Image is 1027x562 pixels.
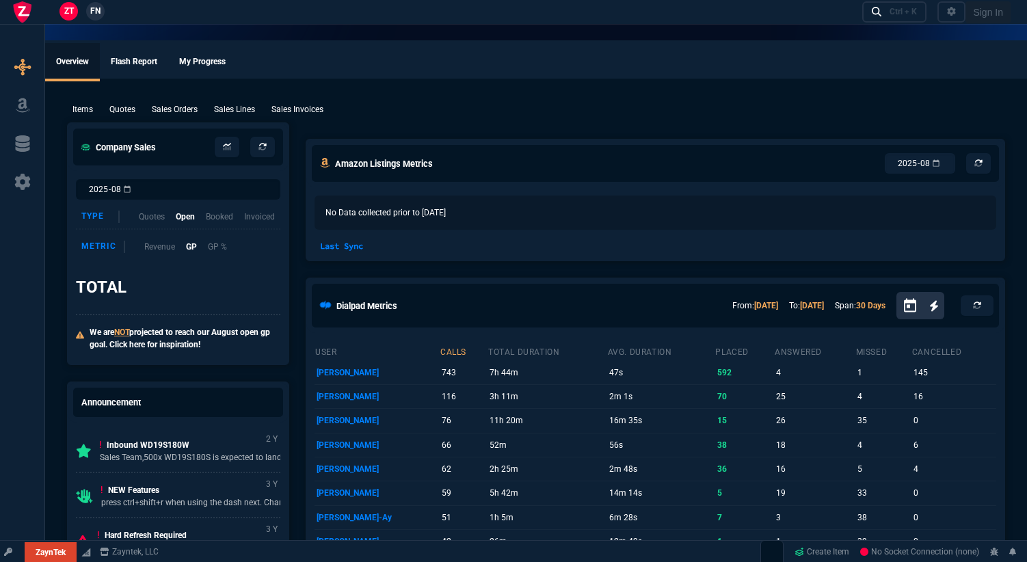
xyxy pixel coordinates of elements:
[81,241,125,253] div: Metric
[100,439,375,451] p: Inbound WD19S180W
[76,277,126,297] h3: TOTAL
[214,103,255,116] p: Sales Lines
[857,508,909,527] p: 38
[490,363,604,382] p: 7h 44m
[776,483,853,503] p: 19
[857,483,909,503] p: 33
[442,363,485,382] p: 743
[90,326,280,351] p: We are projected to reach our August open gp goal. Click here for inspiration!
[101,496,364,509] p: press ctrl+shift+r when using the dash next. Changes include.Reliable ...
[81,396,141,409] h5: Announcement
[317,508,438,527] p: [PERSON_NAME]-Ay
[315,240,369,252] p: Last Sync
[911,341,996,360] th: cancelled
[442,411,485,430] p: 76
[317,387,438,406] p: [PERSON_NAME]
[835,299,885,312] p: Span:
[776,459,853,479] p: 16
[64,5,74,17] span: ZT
[789,541,855,562] a: Create Item
[717,459,772,479] p: 36
[263,431,280,447] p: 2 Y
[717,411,772,430] p: 15
[913,436,994,455] p: 6
[913,459,994,479] p: 4
[857,411,909,430] p: 35
[45,43,100,81] a: Overview
[317,459,438,479] p: [PERSON_NAME]
[317,532,438,551] p: [PERSON_NAME]
[81,211,120,223] div: Type
[856,301,885,310] a: 30 Days
[732,299,778,312] p: From:
[490,387,604,406] p: 3h 11m
[72,103,93,116] p: Items
[100,43,168,81] a: Flash Report
[490,508,604,527] p: 1h 5m
[609,363,712,382] p: 47s
[890,6,917,17] div: Ctrl + K
[490,459,604,479] p: 2h 25m
[186,241,197,253] p: GP
[776,411,853,430] p: 26
[717,483,772,503] p: 5
[857,459,909,479] p: 5
[440,341,488,360] th: calls
[609,532,712,551] p: 12m 49s
[717,387,772,406] p: 70
[139,211,165,223] p: Quotes
[717,436,772,455] p: 38
[609,387,712,406] p: 2m 1s
[857,363,909,382] p: 1
[490,411,604,430] p: 11h 20m
[317,411,438,430] p: [PERSON_NAME]
[902,296,929,316] button: Open calendar
[490,532,604,551] p: 26m
[442,387,485,406] p: 116
[717,508,772,527] p: 7
[168,43,237,81] a: My Progress
[913,363,994,382] p: 145
[206,211,233,223] p: Booked
[317,363,438,382] p: [PERSON_NAME]
[855,341,911,360] th: missed
[776,363,853,382] p: 4
[263,521,280,537] p: 3 Y
[774,341,855,360] th: answered
[442,459,485,479] p: 62
[913,508,994,527] p: 0
[860,547,979,557] span: No Socket Connection (none)
[114,327,129,337] span: NOT
[607,341,715,360] th: avg. duration
[609,508,712,527] p: 6m 28s
[609,483,712,503] p: 14m 14s
[263,476,280,492] p: 3 Y
[776,387,853,406] p: 25
[776,508,853,527] p: 3
[208,241,227,253] p: GP %
[81,141,156,154] h5: Company Sales
[913,387,994,406] p: 16
[913,483,994,503] p: 0
[754,301,778,310] a: [DATE]
[96,546,163,558] a: msbcCompanyName
[244,211,275,223] p: Invoiced
[857,532,909,551] p: 39
[442,508,485,527] p: 51
[800,301,824,310] a: [DATE]
[144,241,175,253] p: Revenue
[789,299,824,312] p: To:
[317,483,438,503] p: [PERSON_NAME]
[315,196,996,230] p: No Data collected prior to [DATE]
[315,341,440,360] th: user
[715,341,774,360] th: placed
[609,459,712,479] p: 2m 48s
[336,299,397,312] h5: Dialpad Metrics
[152,103,198,116] p: Sales Orders
[717,363,772,382] p: 592
[335,157,433,170] h5: Amazon Listings Metrics
[442,483,485,503] p: 59
[90,5,101,17] span: FN
[857,436,909,455] p: 4
[317,436,438,455] p: [PERSON_NAME]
